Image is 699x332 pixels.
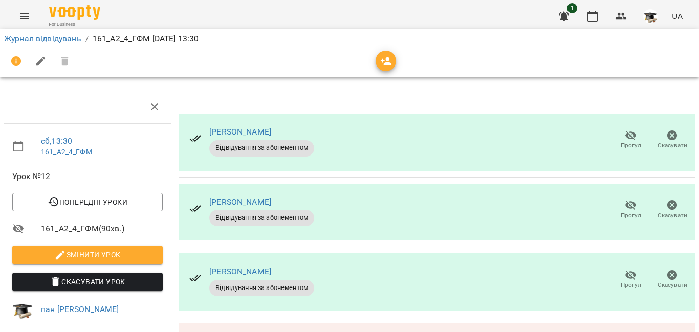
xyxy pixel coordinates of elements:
[41,304,119,314] a: пан [PERSON_NAME]
[621,141,641,150] span: Прогул
[12,273,163,291] button: Скасувати Урок
[610,195,651,224] button: Прогул
[12,4,37,29] button: Menu
[610,126,651,154] button: Прогул
[651,265,693,294] button: Скасувати
[209,197,271,207] a: [PERSON_NAME]
[49,5,100,20] img: Voopty Logo
[567,3,577,13] span: 1
[12,193,163,211] button: Попередні уроки
[658,211,687,220] span: Скасувати
[651,195,693,224] button: Скасувати
[4,34,81,43] a: Журнал відвідувань
[209,127,271,137] a: [PERSON_NAME]
[651,126,693,154] button: Скасувати
[93,33,199,45] p: 161_А2_4_ГФМ [DATE] 13:30
[621,211,641,220] span: Прогул
[20,249,155,261] span: Змінити урок
[41,136,72,146] a: сб , 13:30
[12,299,33,320] img: 799722d1e4806ad049f10b02fe9e8a3e.jpg
[209,267,271,276] a: [PERSON_NAME]
[610,265,651,294] button: Прогул
[20,276,155,288] span: Скасувати Урок
[621,281,641,290] span: Прогул
[643,9,658,24] img: 799722d1e4806ad049f10b02fe9e8a3e.jpg
[85,33,89,45] li: /
[668,7,687,26] button: UA
[209,143,314,152] span: Відвідування за абонементом
[658,281,687,290] span: Скасувати
[20,196,155,208] span: Попередні уроки
[41,223,163,235] span: 161_А2_4_ГФМ ( 90 хв. )
[49,21,100,28] span: For Business
[658,141,687,150] span: Скасувати
[209,213,314,223] span: Відвідування за абонементом
[41,148,92,156] a: 161_А2_4_ГФМ
[4,33,695,45] nav: breadcrumb
[209,283,314,293] span: Відвідування за абонементом
[12,246,163,264] button: Змінити урок
[672,11,683,21] span: UA
[12,170,163,183] span: Урок №12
